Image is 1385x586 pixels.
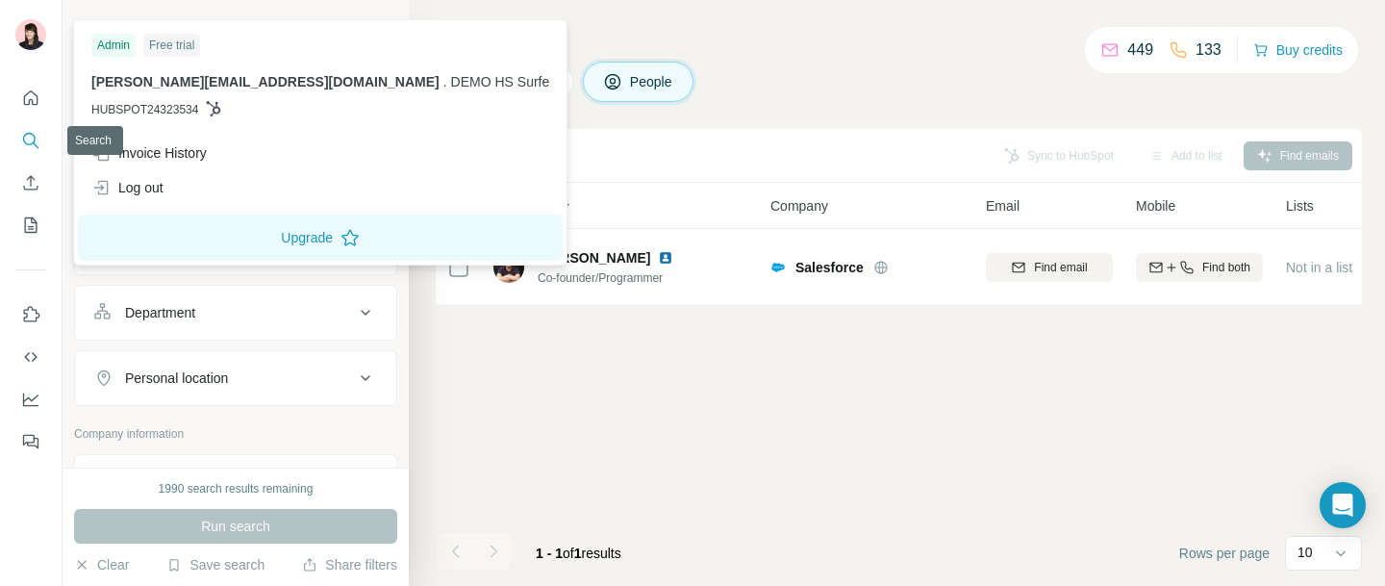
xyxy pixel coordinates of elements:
[574,546,582,561] span: 1
[75,290,396,336] button: Department
[78,215,563,261] button: Upgrade
[1297,543,1313,562] p: 10
[91,143,207,163] div: Invoice History
[74,555,129,574] button: Clear
[1286,260,1352,275] span: Not in a list
[538,269,696,287] span: Co-founder/Programmer
[1196,38,1221,62] p: 133
[770,196,828,216] span: Company
[493,252,524,283] img: Avatar
[986,253,1113,282] button: Find email
[1127,38,1153,62] p: 449
[1136,196,1175,216] span: Mobile
[563,546,574,561] span: of
[795,258,864,277] span: Salesforce
[91,101,198,118] span: HUBSPOT24323534
[91,74,440,89] span: [PERSON_NAME][EMAIL_ADDRESS][DOMAIN_NAME]
[1320,482,1366,528] div: Open Intercom Messenger
[75,459,396,505] button: Company1
[451,74,550,89] span: DEMO HS Surfe
[536,546,563,561] span: 1 - 1
[15,340,46,374] button: Use Surfe API
[335,12,409,40] button: Hide
[15,123,46,158] button: Search
[15,19,46,50] img: Avatar
[1286,196,1314,216] span: Lists
[436,23,1362,50] h4: Search
[658,250,673,266] img: LinkedIn logo
[74,425,397,443] p: Company information
[74,17,135,35] div: New search
[1253,37,1343,64] button: Buy credits
[159,480,314,497] div: 1990 search results remaining
[125,369,228,388] div: Personal location
[1034,259,1087,276] span: Find email
[143,34,200,57] div: Free trial
[15,297,46,332] button: Use Surfe on LinkedIn
[630,72,674,91] span: People
[536,546,621,561] span: results
[986,196,1020,216] span: Email
[15,382,46,417] button: Dashboard
[91,178,164,197] div: Log out
[166,555,264,574] button: Save search
[125,303,195,322] div: Department
[15,81,46,115] button: Quick start
[302,555,397,574] button: Share filters
[75,355,396,401] button: Personal location
[15,424,46,459] button: Feedback
[770,260,786,275] img: Logo of Salesforce
[15,166,46,200] button: Enrich CSV
[1136,253,1263,282] button: Find both
[91,34,136,57] div: Admin
[443,74,447,89] span: .
[1202,259,1250,276] span: Find both
[538,248,650,268] span: [PERSON_NAME]
[15,208,46,242] button: My lists
[1179,544,1270,563] span: Rows per page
